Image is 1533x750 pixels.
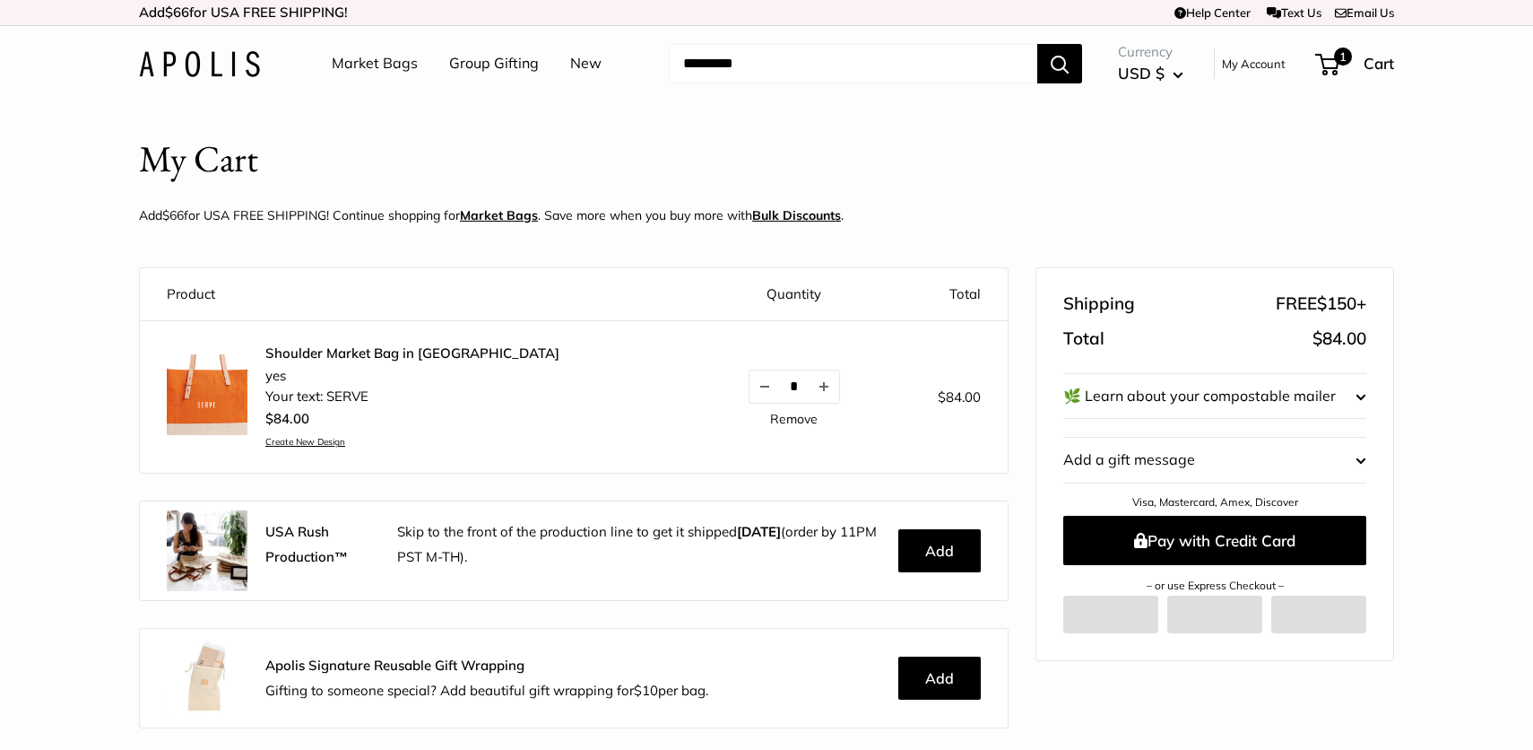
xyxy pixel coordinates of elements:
u: Bulk Discounts [752,207,841,223]
span: Shipping [1063,288,1135,320]
h1: My Cart [139,133,258,186]
img: Apolis_GiftWrapping_5_90x_2x.jpg [167,638,247,719]
a: Remove [770,413,818,425]
img: rush.jpg [167,510,247,591]
button: Increase quantity by 1 [809,371,839,403]
span: $10 [634,682,658,699]
li: yes [265,366,559,387]
button: Add [898,529,981,572]
span: $84.00 [1312,327,1366,349]
th: Product [140,268,703,321]
a: My Account [1222,53,1286,74]
span: $66 [165,4,189,21]
span: 1 [1334,48,1352,65]
span: Cart [1364,54,1394,73]
a: – or use Express Checkout – [1147,579,1284,592]
a: Help Center [1174,5,1251,20]
span: Currency [1118,39,1183,65]
strong: Apolis Signature Reusable Gift Wrapping [265,657,524,674]
button: Add a gift message [1063,438,1366,483]
span: FREE + [1276,288,1366,320]
a: Market Bags [332,50,418,77]
a: Text Us [1267,5,1321,20]
button: Search [1037,44,1082,83]
span: $66 [162,207,184,223]
a: 1 Cart [1317,49,1394,78]
p: Skip to the front of the production line to get it shipped (order by 11PM PST M-TH). [397,519,885,570]
b: [DATE] [737,523,781,540]
a: New [570,50,602,77]
a: Email Us [1335,5,1394,20]
span: Total [1063,323,1104,355]
button: Add [898,657,981,700]
p: Add for USA FREE SHIPPING! Continue shopping for . Save more when you buy more with . [139,204,844,227]
li: Your text: SERVE [265,387,559,407]
span: $150 [1317,292,1356,314]
button: Decrease quantity by 1 [749,371,780,403]
th: Quantity [703,268,886,321]
span: $84.00 [265,410,309,427]
img: Apolis [139,51,260,77]
a: Group Gifting [449,50,539,77]
span: USD $ [1118,64,1165,83]
button: Pay with Credit Card [1063,516,1366,565]
img: Shoulder Market Bag in Citrus [167,354,247,435]
a: Market Bags [460,207,538,223]
a: Shoulder Market Bag in [GEOGRAPHIC_DATA] [265,344,559,362]
strong: USA Rush Production™ [265,523,348,565]
button: USD $ [1118,59,1183,88]
a: Visa, Mastercard, Amex, Discover [1132,495,1298,509]
th: Total [886,268,1008,321]
input: Search... [669,44,1037,83]
span: $84.00 [938,388,981,406]
input: Quantity [780,379,809,394]
button: 🌿 Learn about your compostable mailer [1063,374,1366,419]
a: Create New Design [265,436,559,448]
span: Gifting to someone special? Add beautiful gift wrapping for per bag. [265,682,708,699]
